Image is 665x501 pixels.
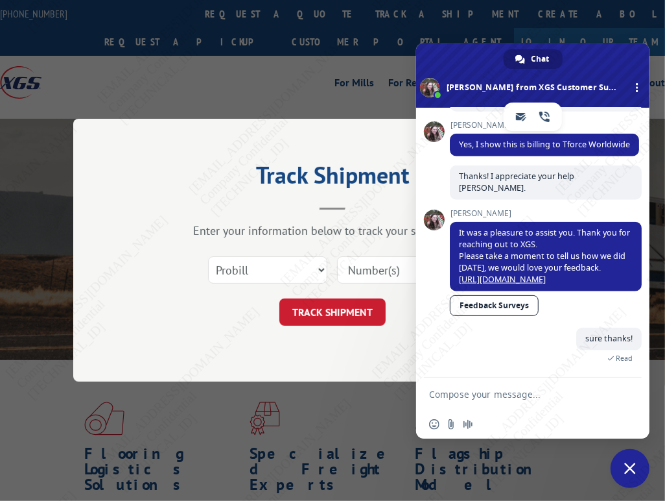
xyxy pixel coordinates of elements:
[509,105,533,128] a: email
[585,333,633,344] span: sure thanks!
[616,354,633,363] span: Read
[459,274,546,285] a: [URL][DOMAIN_NAME]
[429,419,439,430] span: Insert an emoji
[533,105,556,128] a: phone
[450,121,639,130] span: [PERSON_NAME]
[628,79,646,97] div: More channels
[504,49,563,69] div: Chat
[446,419,456,430] span: Send a file
[337,257,456,284] input: Number(s)
[279,299,386,326] button: TRACK SHIPMENT
[138,166,527,191] h2: Track Shipment
[459,139,630,150] span: Yes, I show this is billing to Tforce Worldwide
[138,224,527,239] div: Enter your information below to track your shipment(s).
[611,449,649,488] div: Close chat
[459,227,630,285] span: It was a pleasure to assist you. Thank you for reaching out to XGS. Please take a moment to tell ...
[531,49,550,69] span: Chat
[429,389,608,400] textarea: Compose your message...
[450,295,539,316] a: Feedback Surveys
[459,171,574,193] span: Thanks! I appreciate your help [PERSON_NAME].
[463,419,473,430] span: Audio message
[450,209,642,218] span: [PERSON_NAME]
